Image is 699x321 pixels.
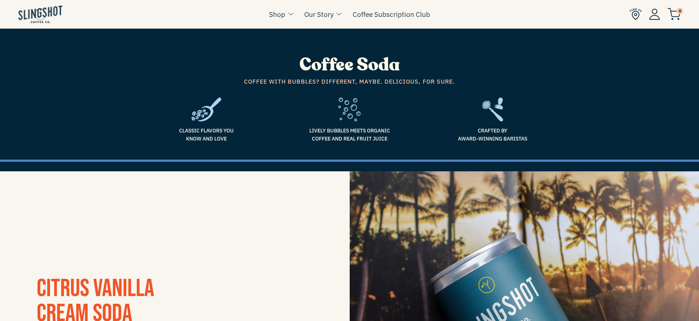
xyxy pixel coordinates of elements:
[667,10,681,18] a: 0
[269,9,285,20] a: Shop
[141,127,273,143] span: Classic flavors you know and love
[338,98,361,121] img: fizz-1636557709766.svg
[630,8,642,20] img: Find Us
[353,9,430,20] a: Coffee Subscription Club
[141,77,559,87] span: Coffee with bubbles? Different, maybe. Delicious, for sure.
[192,98,221,121] img: frame1-1635784469953.svg
[649,8,660,20] img: Account
[427,127,559,143] span: Crafted by Award-Winning Baristas
[677,8,683,14] span: 0
[667,8,681,20] img: cart
[482,98,503,121] img: frame2-1635783918803.svg
[284,127,416,143] span: Lively bubbles meets organic coffee and real fruit juice
[299,53,400,77] span: Coffee Soda
[304,9,334,20] a: Our Story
